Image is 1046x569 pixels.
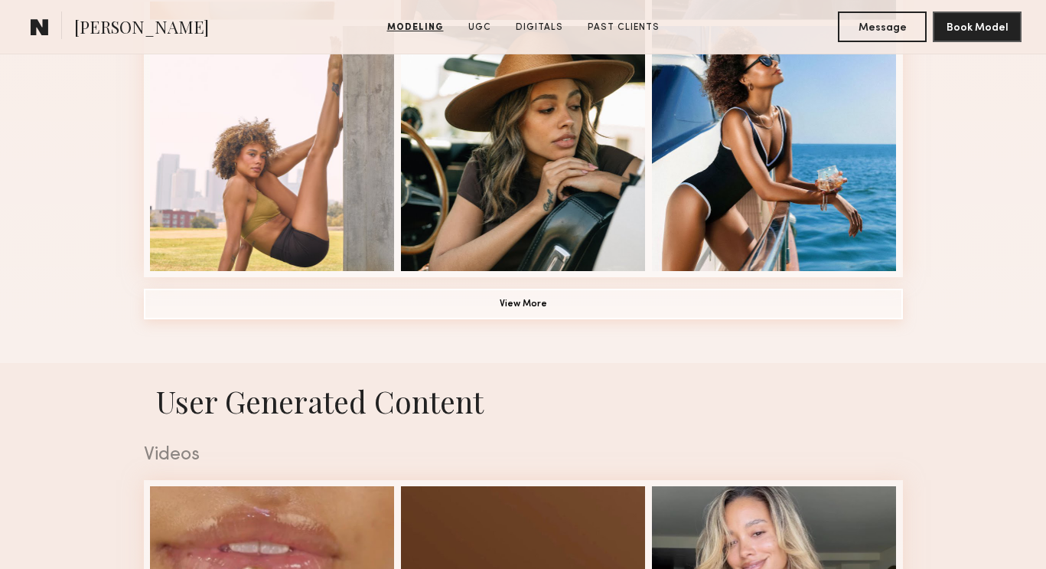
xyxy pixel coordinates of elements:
[582,21,666,34] a: Past Clients
[838,11,927,42] button: Message
[144,289,903,319] button: View More
[144,446,903,465] div: Videos
[933,11,1022,42] button: Book Model
[510,21,569,34] a: Digitals
[132,381,915,421] h1: User Generated Content
[74,15,209,42] span: [PERSON_NAME]
[462,21,497,34] a: UGC
[933,20,1022,33] a: Book Model
[381,21,450,34] a: Modeling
